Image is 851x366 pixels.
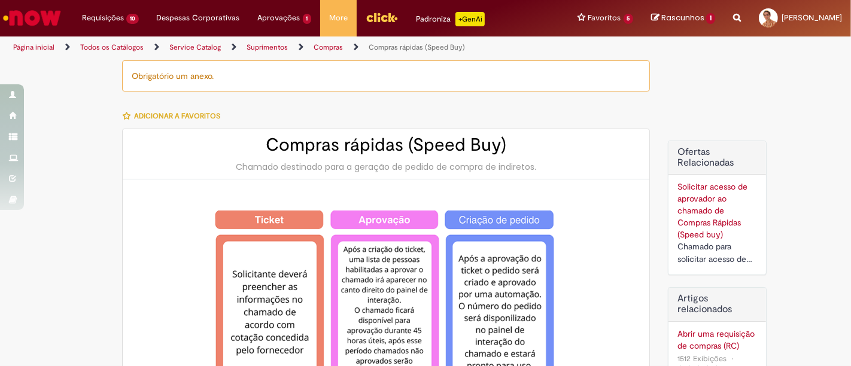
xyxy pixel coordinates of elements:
div: Ofertas Relacionadas [668,141,767,275]
img: ServiceNow [1,6,63,30]
button: Adicionar a Favoritos [122,103,227,129]
span: 10 [126,14,139,24]
span: Aprovações [258,12,300,24]
p: +GenAi [455,12,485,26]
h2: Ofertas Relacionadas [677,147,757,168]
a: Todos os Catálogos [80,42,144,52]
span: 1 [706,13,715,24]
a: Abrir uma requisição de compras (RC) [677,328,757,352]
span: Despesas Corporativas [157,12,240,24]
span: More [329,12,348,24]
a: Suprimentos [247,42,288,52]
a: Compras rápidas (Speed Buy) [369,42,465,52]
a: Service Catalog [169,42,221,52]
h3: Artigos relacionados [677,294,757,315]
span: 5 [624,14,634,24]
h2: Compras rápidas (Speed Buy) [135,135,637,155]
div: Chamado destinado para a geração de pedido de compra de indiretos. [135,161,637,173]
a: Página inicial [13,42,54,52]
span: Requisições [82,12,124,24]
span: 1 [303,14,312,24]
ul: Trilhas de página [9,36,558,59]
div: Chamado para solicitar acesso de aprovador ao ticket de Speed buy [677,240,757,266]
span: Rascunhos [661,12,704,23]
div: Padroniza [416,12,485,26]
a: Rascunhos [651,13,715,24]
span: Adicionar a Favoritos [134,111,220,121]
a: Compras [314,42,343,52]
a: Solicitar acesso de aprovador ao chamado de Compras Rápidas (Speed buy) [677,181,747,240]
span: Favoritos [588,12,621,24]
span: 1512 Exibições [677,353,727,364]
span: [PERSON_NAME] [782,13,842,23]
img: click_logo_yellow_360x200.png [366,8,398,26]
div: Obrigatório um anexo. [122,60,650,91]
